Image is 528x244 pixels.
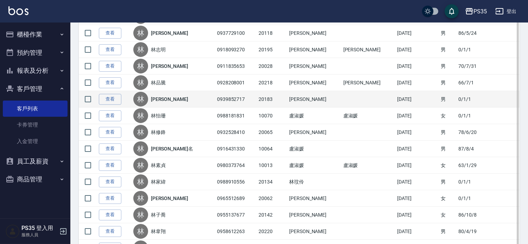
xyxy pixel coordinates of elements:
[133,59,148,73] div: 林
[133,26,148,40] div: 林
[215,141,257,157] td: 0916431330
[257,75,287,91] td: 20218
[3,117,68,133] a: 卡券管理
[395,58,439,75] td: [DATE]
[133,191,148,206] div: 林
[133,125,148,140] div: 林
[462,4,490,19] button: PS35
[287,124,342,141] td: [PERSON_NAME]
[151,112,166,119] a: 林怡珊
[395,207,439,223] td: [DATE]
[215,75,257,91] td: 0928208001
[215,41,257,58] td: 0918093270
[133,174,148,189] div: 林
[6,224,20,238] img: Person
[151,63,188,70] a: [PERSON_NAME]
[99,94,121,105] a: 查看
[151,211,166,218] a: 林子喬
[287,75,342,91] td: [PERSON_NAME]
[287,157,342,174] td: 盧淑媛
[257,141,287,157] td: 10064
[215,91,257,108] td: 0939852717
[151,30,188,37] a: [PERSON_NAME]
[287,58,342,75] td: [PERSON_NAME]
[21,225,57,232] h5: PS35 登入用
[439,141,457,157] td: 男
[3,170,68,188] button: 商品管理
[457,174,489,190] td: 0/1/1
[439,174,457,190] td: 男
[257,41,287,58] td: 20195
[99,28,121,39] a: 查看
[215,190,257,207] td: 0965512689
[439,124,457,141] td: 男
[395,223,439,240] td: [DATE]
[151,79,166,86] a: 林品騰
[395,190,439,207] td: [DATE]
[21,232,57,238] p: 服務人員
[133,108,148,123] div: 林
[439,25,457,41] td: 男
[342,157,396,174] td: 盧淑媛
[151,46,166,53] a: 林志明
[151,195,188,202] a: [PERSON_NAME]
[151,129,166,136] a: 林修鋒
[3,62,68,80] button: 報表及分析
[439,58,457,75] td: 男
[287,141,342,157] td: 盧淑媛
[457,108,489,124] td: 0/1/1
[215,108,257,124] td: 0988181831
[215,223,257,240] td: 0958612263
[257,207,287,223] td: 20142
[257,91,287,108] td: 20183
[395,41,439,58] td: [DATE]
[257,174,287,190] td: 20134
[457,223,489,240] td: 80/4/19
[133,42,148,57] div: 林
[3,80,68,98] button: 客戶管理
[257,157,287,174] td: 10013
[342,75,396,91] td: [PERSON_NAME]
[457,25,489,41] td: 86/5/24
[99,160,121,171] a: 查看
[342,108,396,124] td: 盧淑媛
[457,91,489,108] td: 0/1/1
[151,228,166,235] a: 林韋翔
[133,158,148,173] div: 林
[439,108,457,124] td: 女
[395,75,439,91] td: [DATE]
[3,101,68,117] a: 客戶列表
[99,61,121,72] a: 查看
[287,223,342,240] td: [PERSON_NAME]
[439,223,457,240] td: 男
[395,174,439,190] td: [DATE]
[3,152,68,171] button: 員工及薪資
[8,6,28,15] img: Logo
[457,157,489,174] td: 63/1/29
[99,210,121,220] a: 查看
[3,25,68,44] button: 櫃檯作業
[99,176,121,187] a: 查看
[257,58,287,75] td: 20028
[395,25,439,41] td: [DATE]
[133,224,148,239] div: 林
[215,58,257,75] td: 0911835653
[287,41,342,58] td: [PERSON_NAME]
[133,207,148,222] div: 林
[151,145,193,152] a: [PERSON_NAME]名
[395,141,439,157] td: [DATE]
[287,174,342,190] td: 林玟伶
[439,157,457,174] td: 女
[215,207,257,223] td: 0955137677
[99,193,121,204] a: 查看
[151,162,166,169] a: 林素貞
[445,4,459,18] button: save
[342,41,396,58] td: [PERSON_NAME]
[99,143,121,154] a: 查看
[257,108,287,124] td: 10070
[457,124,489,141] td: 78/6/20
[395,157,439,174] td: [DATE]
[99,110,121,121] a: 查看
[395,91,439,108] td: [DATE]
[439,190,457,207] td: 女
